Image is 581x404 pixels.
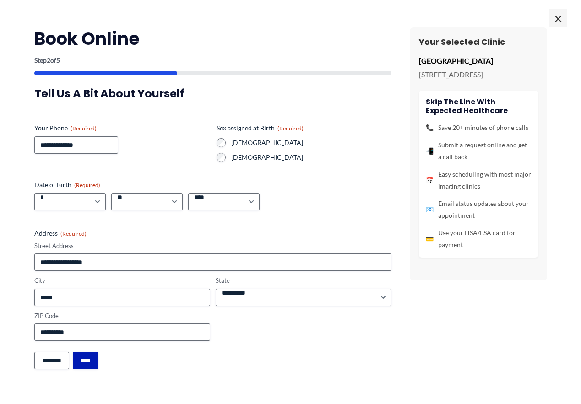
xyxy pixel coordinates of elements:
label: ZIP Code [34,312,210,320]
span: 📲 [426,145,434,157]
li: Submit a request online and get a call back [426,139,531,163]
li: Use your HSA/FSA card for payment [426,227,531,251]
p: [STREET_ADDRESS] [419,68,538,81]
span: (Required) [277,125,304,132]
li: Easy scheduling with most major imaging clinics [426,168,531,192]
legend: Sex assigned at Birth [217,124,304,133]
legend: Address [34,229,87,238]
span: × [549,9,567,27]
label: City [34,276,210,285]
h4: Skip the line with Expected Healthcare [426,97,531,115]
li: Email status updates about your appointment [426,198,531,221]
label: Street Address [34,242,391,250]
label: Your Phone [34,124,209,133]
span: 📞 [426,122,434,134]
label: [DEMOGRAPHIC_DATA] [231,153,391,162]
p: [GEOGRAPHIC_DATA] [419,54,538,68]
span: (Required) [71,125,97,132]
span: 📅 [426,174,434,186]
li: Save 20+ minutes of phone calls [426,122,531,134]
p: Step of [34,57,391,64]
legend: Date of Birth [34,180,100,189]
label: State [216,276,391,285]
span: (Required) [74,182,100,189]
span: (Required) [60,230,87,237]
span: 5 [56,56,60,64]
span: 📧 [426,204,434,215]
label: [DEMOGRAPHIC_DATA] [231,138,391,147]
h3: Tell us a bit about yourself [34,86,391,101]
span: 💳 [426,233,434,245]
span: 2 [47,56,50,64]
h2: Book Online [34,27,391,50]
h3: Your Selected Clinic [419,37,538,47]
